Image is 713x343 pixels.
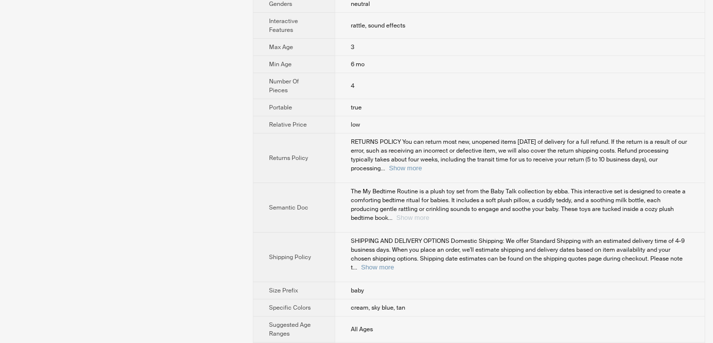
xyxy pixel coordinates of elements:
span: rattle, sound effects [351,22,405,29]
span: low [351,121,360,129]
span: Min Age [269,60,292,68]
span: ... [381,164,385,172]
span: cream, sky blue, tan [351,304,405,312]
span: 6 mo [351,60,365,68]
span: Semantic Doc [269,204,308,211]
span: ... [353,264,357,271]
span: Shipping Policy [269,253,311,261]
span: Interactive Features [269,17,298,34]
span: Size Prefix [269,287,298,294]
span: SHIPPING AND DELIVERY OPTIONS Domestic Shipping: We offer Standard Shipping with an estimated del... [351,237,685,271]
span: Returns Policy [269,154,308,162]
button: Expand [396,214,429,221]
div: SHIPPING AND DELIVERY OPTIONS Domestic Shipping: We offer Standard Shipping with an estimated del... [351,237,689,272]
div: The My Bedtime Routine is a plush toy set from the Baby Talk collection by ebba. This interactive... [351,187,689,222]
span: Specific Colors [269,304,311,312]
span: baby [351,287,364,294]
span: Suggested Age Ranges [269,321,311,338]
span: All Ages [351,325,373,333]
button: Expand [361,264,394,271]
button: Expand [389,164,422,172]
span: 3 [351,43,354,51]
span: The My Bedtime Routine is a plush toy set from the Baby Talk collection by ebba. This interactive... [351,187,686,222]
span: 4 [351,82,354,90]
span: ... [388,214,393,222]
span: Max Age [269,43,293,51]
span: true [351,104,362,111]
span: RETURNS POLICY You can return most new, unopened items [DATE] of delivery for a full refund. If t... [351,138,687,172]
span: Relative Price [269,121,307,129]
span: Number Of Pieces [269,78,299,94]
span: Portable [269,104,292,111]
div: RETURNS POLICY You can return most new, unopened items within 30 days of delivery for a full refu... [351,137,689,173]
